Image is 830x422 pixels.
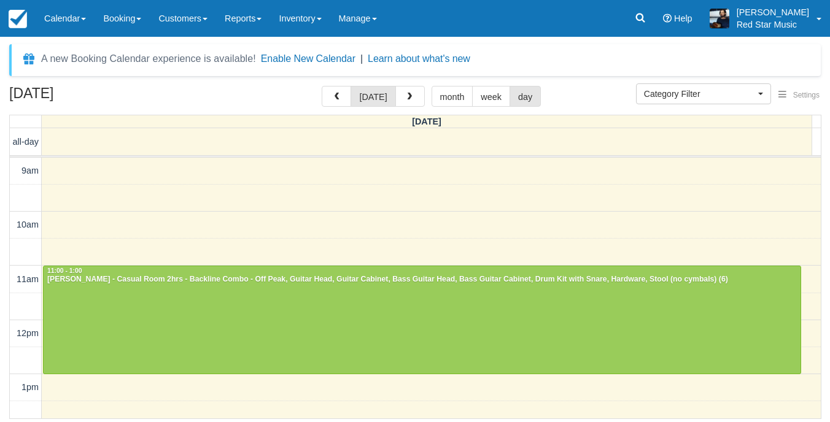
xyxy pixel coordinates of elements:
[17,274,39,284] span: 11am
[21,382,39,392] span: 1pm
[261,53,355,65] button: Enable New Calendar
[41,52,256,66] div: A new Booking Calendar experience is available!
[710,9,729,28] img: A1
[17,220,39,229] span: 10am
[636,83,771,104] button: Category Filter
[472,86,510,107] button: week
[47,267,82,274] span: 11:00 - 1:00
[737,6,809,18] p: [PERSON_NAME]
[9,10,27,28] img: checkfront-main-nav-mini-logo.png
[674,13,692,23] span: Help
[510,86,541,107] button: day
[360,53,363,64] span: |
[13,137,39,147] span: all-day
[368,53,470,64] a: Learn about what's new
[771,86,827,104] button: Settings
[432,86,473,107] button: month
[663,14,672,23] i: Help
[21,166,39,175] span: 9am
[47,275,797,285] div: [PERSON_NAME] - Casual Room 2hrs - Backline Combo - Off Peak, Guitar Head, Guitar Cabinet, Bass G...
[9,86,165,109] h2: [DATE]
[412,117,441,126] span: [DATE]
[644,88,755,100] span: Category Filter
[351,86,395,107] button: [DATE]
[17,328,39,338] span: 12pm
[43,266,801,374] a: 11:00 - 1:00[PERSON_NAME] - Casual Room 2hrs - Backline Combo - Off Peak, Guitar Head, Guitar Cab...
[737,18,809,31] p: Red Star Music
[793,91,820,99] span: Settings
